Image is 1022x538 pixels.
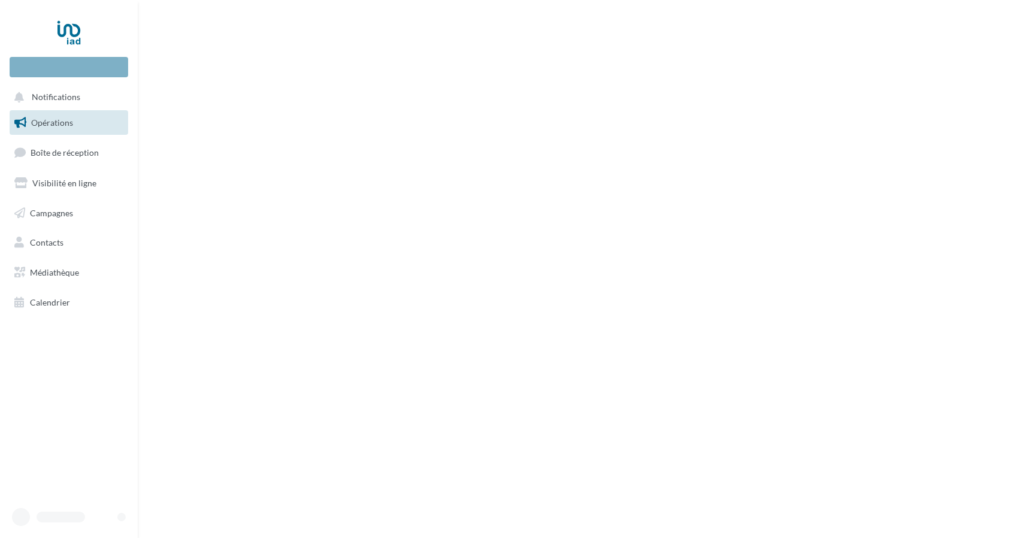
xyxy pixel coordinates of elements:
[7,140,131,165] a: Boîte de réception
[30,237,63,247] span: Contacts
[7,260,131,285] a: Médiathèque
[10,57,128,77] div: Nouvelle campagne
[7,230,131,255] a: Contacts
[30,267,79,277] span: Médiathèque
[30,297,70,307] span: Calendrier
[7,171,131,196] a: Visibilité en ligne
[32,92,80,102] span: Notifications
[7,290,131,315] a: Calendrier
[31,117,73,128] span: Opérations
[31,147,99,158] span: Boîte de réception
[7,110,131,135] a: Opérations
[7,201,131,226] a: Campagnes
[32,178,96,188] span: Visibilité en ligne
[30,207,73,217] span: Campagnes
